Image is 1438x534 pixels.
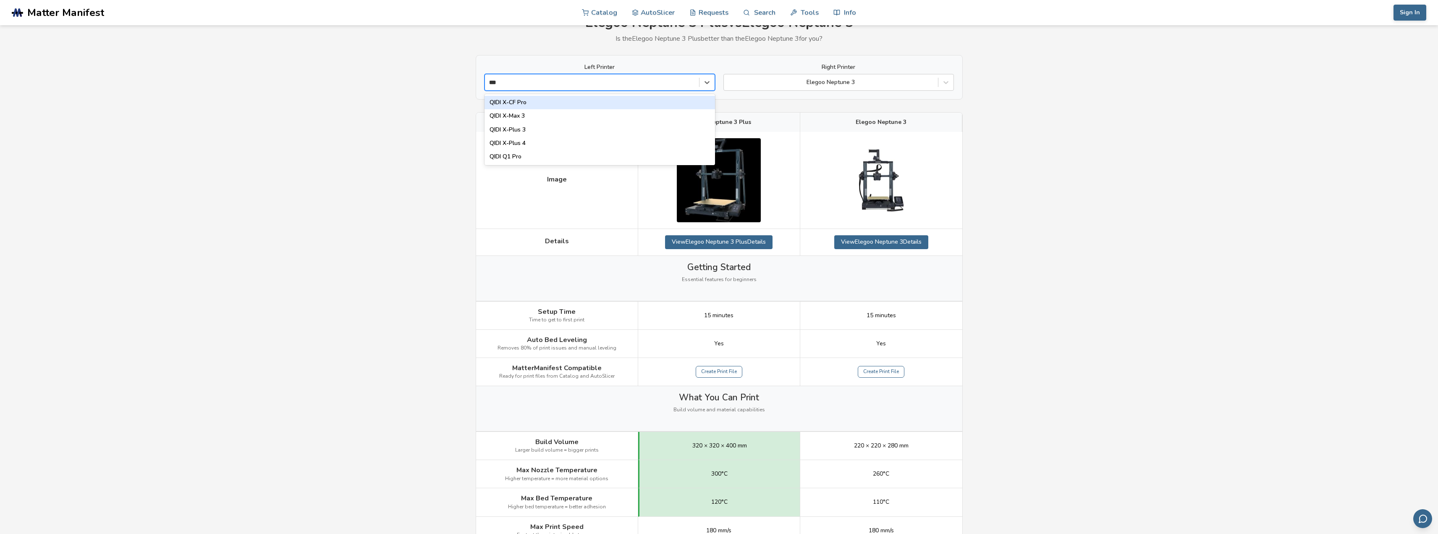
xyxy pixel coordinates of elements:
[692,442,747,449] span: 320 × 320 × 400 mm
[547,176,567,183] span: Image
[714,340,724,347] span: Yes
[508,504,606,510] span: Higher bed temperature = better adhesion
[834,235,928,249] a: ViewElegoo Neptune 3Details
[854,442,909,449] span: 220 × 220 × 280 mm
[665,235,773,249] a: ViewElegoo Neptune 3 PlusDetails
[858,366,904,378] a: Create Print File
[527,336,587,344] span: Auto Bed Leveling
[711,499,728,505] span: 120°C
[696,366,742,378] a: Create Print File
[538,308,576,316] span: Setup Time
[679,392,759,402] span: What You Can Print
[673,407,765,413] span: Build volume and material capabilities
[27,7,104,18] span: Matter Manifest
[505,476,608,482] span: Higher temperature = more material options
[869,527,894,534] span: 180 mm/s
[677,138,761,222] img: Elegoo Neptune 3 Plus
[686,119,751,126] span: Elegoo Neptune 3 Plus
[535,438,579,446] span: Build Volume
[485,137,715,150] div: QIDI X-Plus 4
[687,262,751,272] span: Getting Started
[867,312,896,319] span: 15 minutes
[521,495,592,502] span: Max Bed Temperature
[728,79,730,86] input: Elegoo Neptune 3
[682,277,757,283] span: Essential features for beginners
[1393,5,1426,21] button: Sign In
[530,523,584,531] span: Max Print Speed
[516,466,597,474] span: Max Nozzle Temperature
[545,237,569,245] span: Details
[711,471,728,477] span: 300°C
[485,109,715,123] div: QIDI X-Max 3
[873,499,889,505] span: 110°C
[856,119,906,126] span: Elegoo Neptune 3
[485,150,715,163] div: QIDI Q1 Pro
[485,64,715,71] label: Left Printer
[706,527,731,534] span: 180 mm/s
[839,149,923,212] img: Elegoo Neptune 3
[476,15,963,31] h1: Elegoo Neptune 3 Plus vs Elegoo Neptune 3
[489,79,499,86] input: QIDI X-CF ProQIDI X-Max 3QIDI X-Plus 3QIDI X-Plus 4QIDI Q1 Pro
[476,35,963,42] p: Is the Elegoo Neptune 3 Plus better than the Elegoo Neptune 3 for you?
[876,340,886,347] span: Yes
[512,364,602,372] span: MatterManifest Compatible
[723,64,954,71] label: Right Printer
[515,447,599,453] span: Larger build volume = bigger prints
[485,123,715,137] div: QIDI X-Plus 3
[873,471,889,477] span: 260°C
[498,345,616,351] span: Removes 80% of print issues and manual leveling
[704,312,733,319] span: 15 minutes
[1413,509,1432,528] button: Send feedback via email
[529,317,584,323] span: Time to get to first print
[485,96,715,109] div: QIDI X-CF Pro
[499,374,615,379] span: Ready for print files from Catalog and AutoSlicer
